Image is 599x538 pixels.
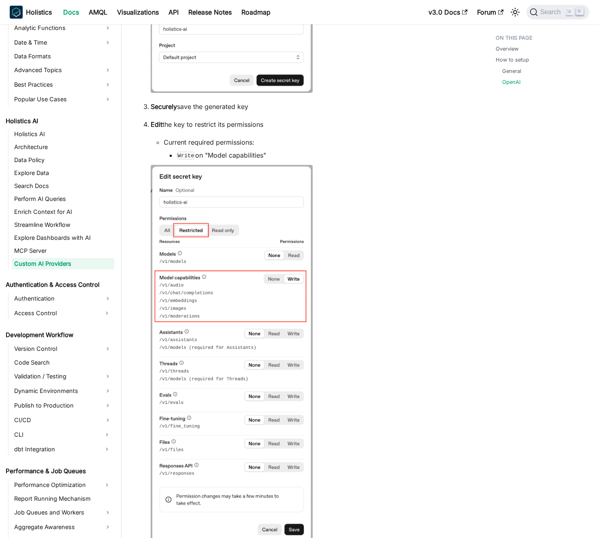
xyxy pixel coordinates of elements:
button: Expand sidebar category 'Access Control' [100,307,114,320]
a: Streamline Workflow [12,219,114,231]
button: Switch between dark and light mode (currently light mode) [509,6,522,19]
a: Data Policy [12,154,114,166]
a: Data Formats [12,51,114,62]
li: on "Model capabilities" [177,150,463,160]
kbd: K [576,8,584,15]
a: Version Control [12,342,114,355]
a: Authentication & Access Control [3,279,114,290]
a: Access Control [12,307,100,320]
a: Performance & Job Queues [3,465,114,477]
a: Holistics AI [3,115,114,127]
a: v3.0 Docs [424,6,472,19]
a: Forum [472,6,508,19]
kbd: ⌘ [565,9,573,16]
p: the key to restrict its permissions [151,120,463,129]
a: OpenAI [502,78,520,86]
a: Popular Use Cases [12,93,114,106]
a: Overview [496,45,518,53]
a: Enrich Context for AI [12,206,114,218]
a: Analytic Functions [12,21,114,34]
a: API [164,6,183,19]
a: Perform AI Queries [12,193,114,205]
a: Performance Optimization [12,478,100,491]
a: dbt Integration [12,443,100,456]
a: MCP Server [12,245,114,256]
a: AMQL [84,6,112,19]
button: Expand sidebar category 'CLI' [100,428,114,441]
a: Visualizations [112,6,164,19]
a: Docs [58,6,84,19]
a: Validation / Testing [12,370,114,383]
a: Best Practices [12,78,114,91]
a: Explore Data [12,167,114,179]
strong: Edit [151,120,162,128]
a: Authentication [12,292,114,305]
code: Write [177,152,195,160]
a: Dynamic Environments [12,384,114,397]
a: Advanced Topics [12,64,114,77]
img: Holistics [10,6,23,19]
a: Report Running Mechanism [12,493,114,504]
a: Development Workflow [3,329,114,341]
strong: Securely [151,102,177,111]
a: Job Queues and Workers [12,506,114,519]
span: Search [538,9,566,16]
a: CI/CD [12,414,114,427]
button: Expand sidebar category 'Performance Optimization' [100,478,114,491]
button: Expand sidebar category 'dbt Integration' [100,443,114,456]
a: Roadmap [237,6,275,19]
a: Search Docs [12,180,114,192]
li: Current required permissions: [164,137,463,160]
a: General [502,67,521,75]
a: Explore Dashboards with AI [12,232,114,243]
button: Search (Command+K) [527,5,589,19]
a: Custom AI Providers [12,258,114,269]
a: Code Search [12,357,114,368]
a: CLI [12,428,100,441]
a: Release Notes [183,6,237,19]
p: save the generated key [151,102,463,111]
a: Date & Time [12,36,114,49]
a: How to setup [496,56,529,64]
a: Holistics AI [12,128,114,140]
a: Architecture [12,141,114,153]
a: HolisticsHolistics [10,6,52,19]
b: Holistics [26,7,52,17]
a: Aggregate Awareness [12,521,114,534]
a: Publish to Production [12,399,114,412]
